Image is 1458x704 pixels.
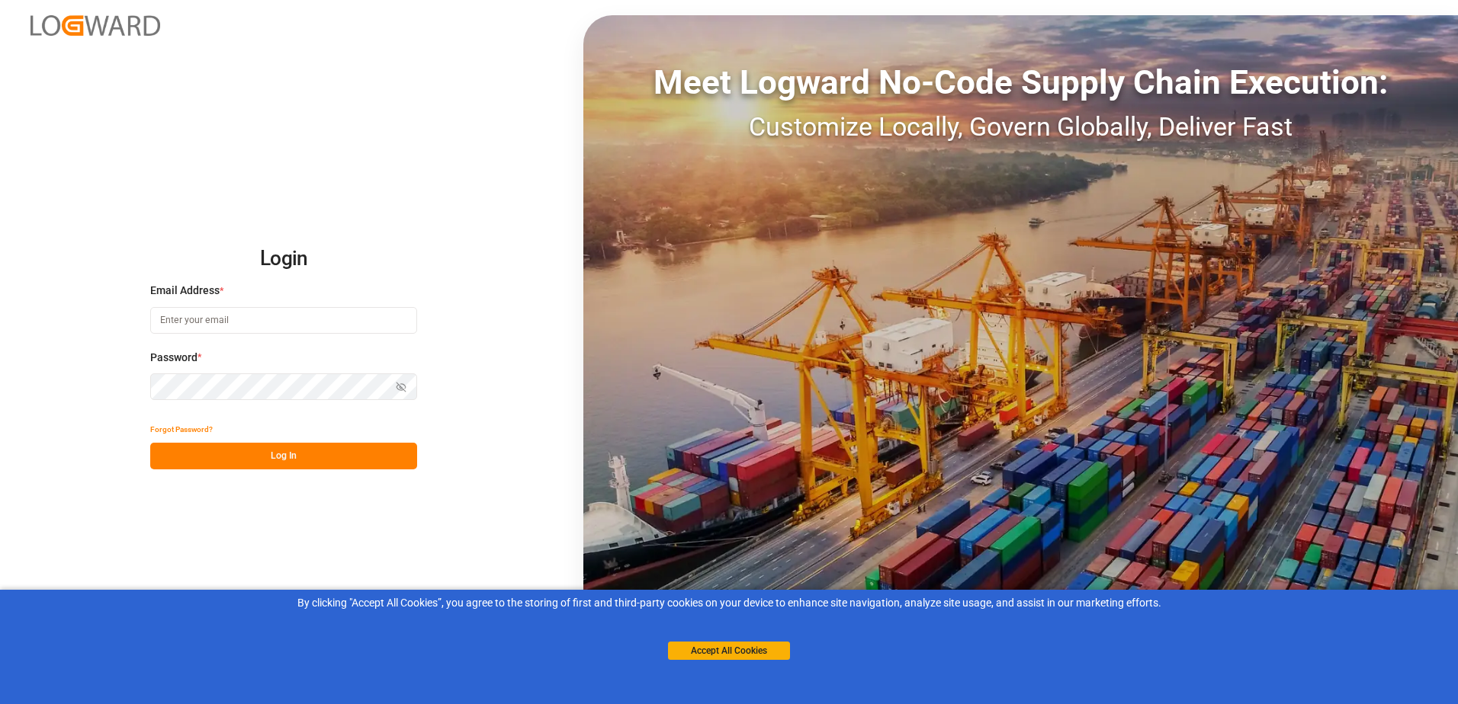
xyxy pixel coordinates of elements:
h2: Login [150,235,417,283]
img: Logward_new_orange.png [31,15,160,36]
input: Enter your email [150,307,417,334]
span: Email Address [150,283,220,299]
span: Password [150,350,198,366]
button: Log In [150,443,417,469]
button: Forgot Password? [150,416,213,443]
div: By clicking "Accept All Cookies”, you agree to the storing of first and third-party cookies on yo... [11,595,1447,611]
div: Meet Logward No-Code Supply Chain Execution: [583,57,1458,107]
div: Customize Locally, Govern Globally, Deliver Fast [583,107,1458,146]
button: Accept All Cookies [668,642,790,660]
